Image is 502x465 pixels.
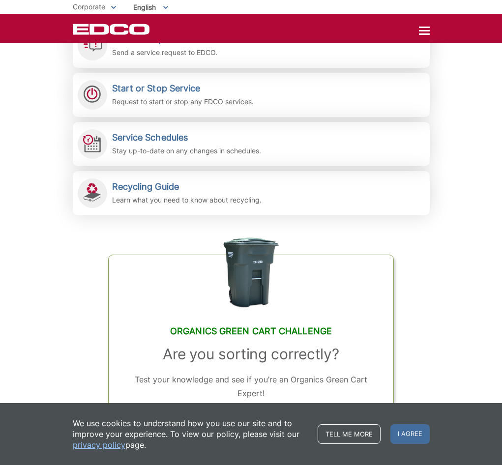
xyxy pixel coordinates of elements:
[390,424,430,444] span: I agree
[73,122,430,166] a: Service Schedules Stay up-to-date on any changes in schedules.
[112,195,262,205] p: Learn what you need to know about recycling.
[318,424,381,444] a: Tell me more
[128,373,374,400] p: Test your knowledge and see if you’re an Organics Green Cart Expert!
[128,345,374,363] h3: Are you sorting correctly?
[73,171,430,215] a: Recycling Guide Learn what you need to know about recycling.
[73,439,125,450] a: privacy policy
[73,418,308,450] p: We use cookies to understand how you use our site and to improve your experience. To view our pol...
[112,181,262,192] h2: Recycling Guide
[73,2,105,11] span: Corporate
[112,132,261,143] h2: Service Schedules
[73,24,430,68] a: Make a Request Send a service request to EDCO.
[112,145,261,156] p: Stay up-to-date on any changes in schedules.
[112,47,217,58] p: Send a service request to EDCO.
[112,83,254,94] h2: Start or Stop Service
[112,96,254,107] p: Request to start or stop any EDCO services.
[73,24,151,35] a: EDCD logo. Return to the homepage.
[128,326,374,337] h2: Organics Green Cart Challenge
